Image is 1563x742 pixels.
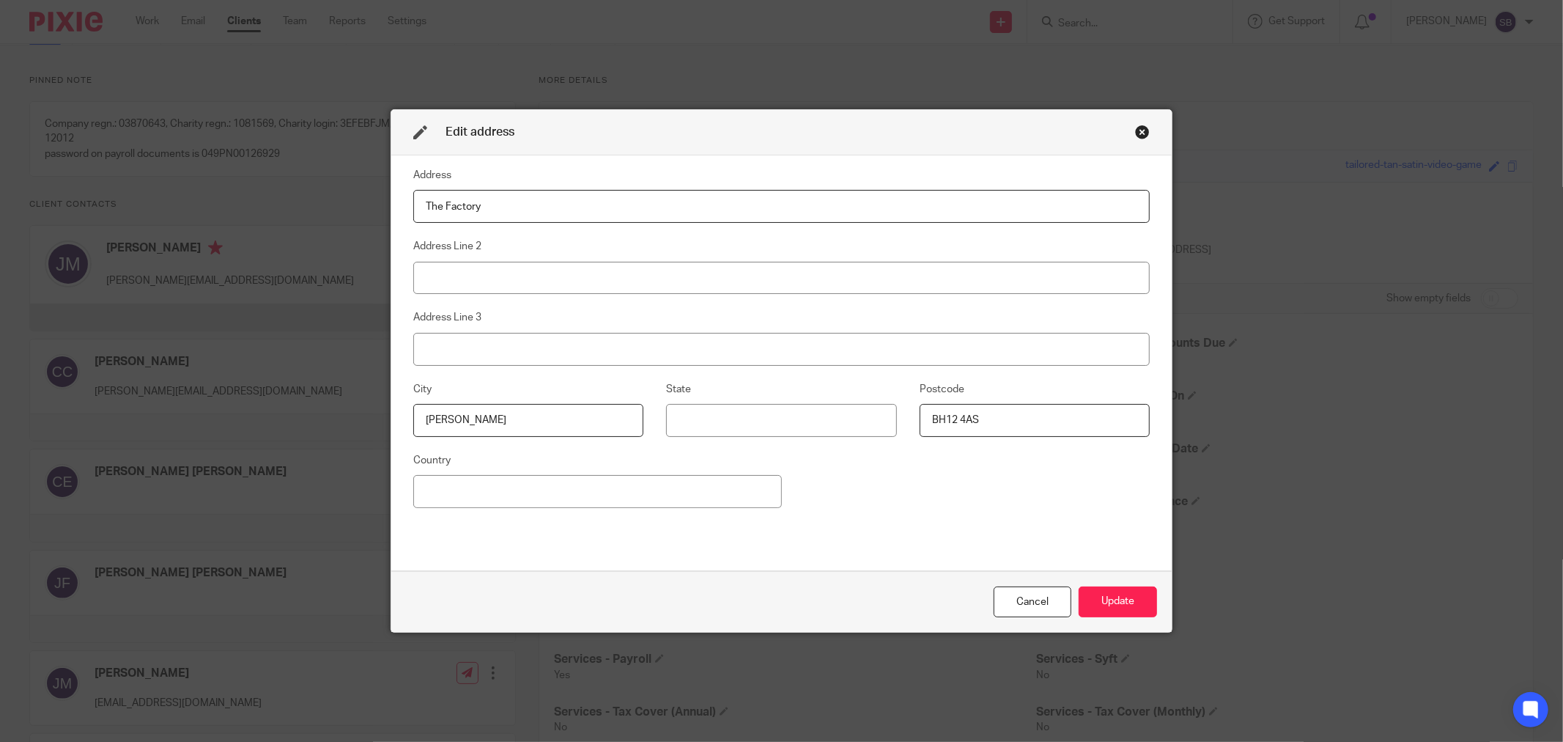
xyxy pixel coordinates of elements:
label: State [666,382,691,397]
label: City [413,382,432,397]
div: Close this dialog window [994,587,1071,618]
label: Country [413,453,451,468]
label: Address Line 3 [413,310,481,325]
label: Address Line 2 [413,239,481,254]
label: Address [413,168,451,183]
span: Edit address [446,126,514,138]
button: Update [1079,587,1157,618]
label: Postcode [920,382,964,397]
div: Close this dialog window [1135,125,1150,139]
